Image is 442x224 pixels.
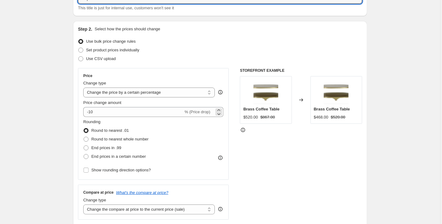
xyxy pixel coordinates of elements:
span: Brass Coffee Table [243,107,279,111]
div: help [217,89,223,95]
strike: $520.00 [331,114,345,120]
span: % (Price drop) [184,110,210,114]
span: Brass Coffee Table [314,107,350,111]
button: What's the compare at price? [116,190,168,195]
h6: STOREFRONT EXAMPLE [240,68,362,73]
input: -15 [83,107,183,117]
p: Select how the prices should change [95,26,160,32]
span: End prices in a certain number [91,154,146,159]
h2: Step 2. [78,26,92,32]
span: Rounding [83,119,101,124]
div: $468.00 [314,114,328,120]
h3: Price [83,73,92,78]
span: Round to nearest whole number [91,137,149,141]
div: $520.00 [243,114,258,120]
h3: Compare at price [83,190,114,195]
span: Round to nearest .01 [91,128,129,133]
span: Show rounding direction options? [91,168,151,172]
span: Use CSV upload [86,56,116,61]
span: Change type [83,81,106,85]
span: Change type [83,198,106,202]
span: This title is just for internal use, customers won't see it [78,6,174,10]
div: help [217,206,223,212]
img: ScreenShot2021-02-18at1.05.34PM_80x.png [324,80,349,104]
span: Set product prices individually [86,48,139,52]
span: End prices in .99 [91,145,121,150]
img: ScreenShot2021-02-18at1.05.34PM_80x.png [253,80,278,104]
span: Use bulk price change rules [86,39,136,44]
strike: $867.00 [260,114,275,120]
span: Price change amount [83,100,121,105]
